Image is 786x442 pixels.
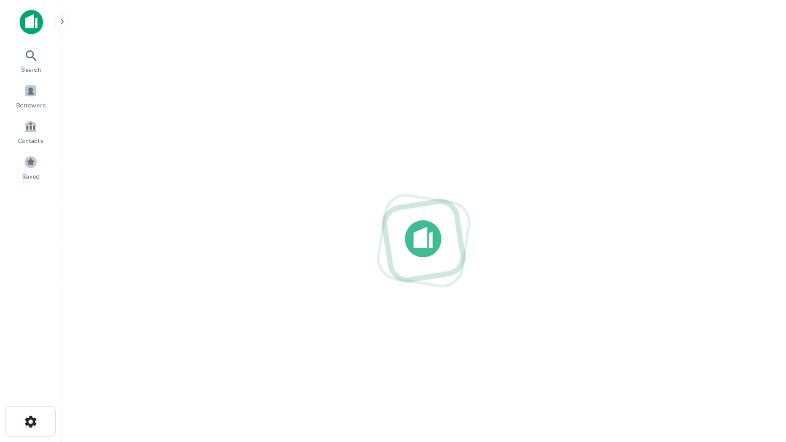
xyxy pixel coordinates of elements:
span: Borrowers [16,100,45,110]
span: Search [21,64,41,74]
span: Saved [22,171,40,181]
span: Contacts [18,136,43,145]
a: Contacts [4,115,58,148]
a: Saved [4,150,58,184]
a: Borrowers [4,79,58,112]
a: Search [4,44,58,77]
img: capitalize-icon.png [20,10,43,34]
iframe: Chat Widget [725,304,786,363]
